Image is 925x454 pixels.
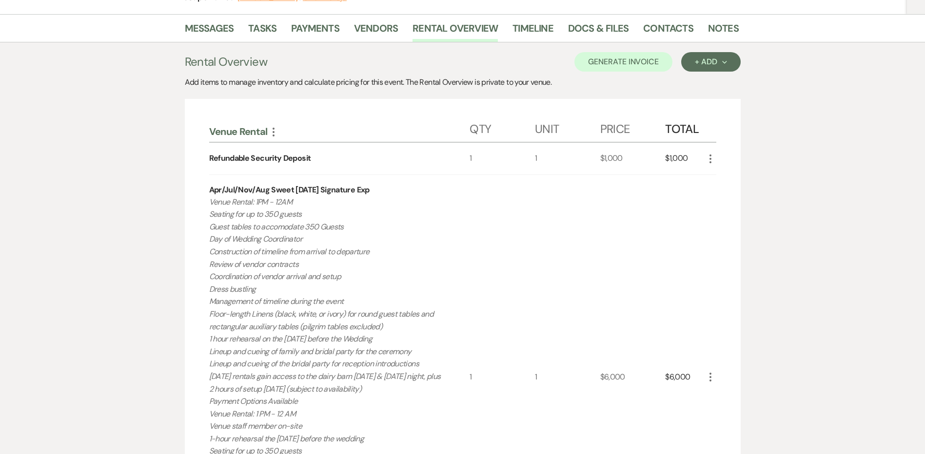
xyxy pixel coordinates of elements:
div: Price [600,113,666,142]
a: Rental Overview [413,20,498,42]
a: Notes [708,20,739,42]
div: Apr/Jul/Nov/Aug Sweet [DATE] Signature Exp [209,184,370,196]
div: Unit [535,113,600,142]
div: $1,000 [600,143,666,174]
button: Generate Invoice [574,52,672,72]
button: + Add [681,52,740,72]
a: Tasks [248,20,276,42]
a: Payments [291,20,339,42]
a: Vendors [354,20,398,42]
div: Venue Rental [209,125,470,138]
div: 1 [470,143,535,174]
a: Docs & Files [568,20,629,42]
div: $1,000 [665,143,704,174]
div: 1 [535,143,600,174]
h3: Rental Overview [185,53,267,71]
a: Timeline [512,20,553,42]
div: Add items to manage inventory and calculate pricing for this event. The Rental Overview is privat... [185,76,741,88]
div: + Add [695,58,727,66]
a: Contacts [643,20,693,42]
div: Qty [470,113,535,142]
div: Total [665,113,704,142]
div: Refundable Security Deposit [209,152,311,164]
a: Messages [185,20,234,42]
